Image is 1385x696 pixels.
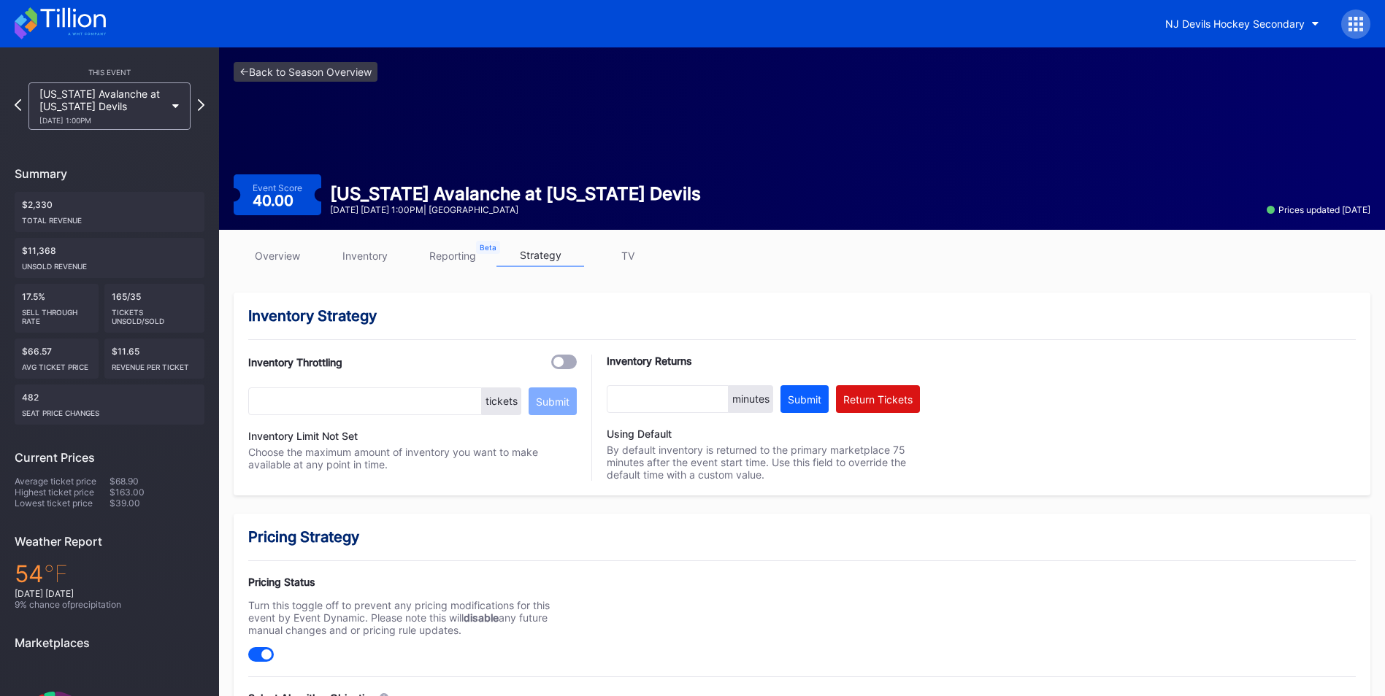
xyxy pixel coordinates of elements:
[15,450,204,465] div: Current Prices
[843,393,913,406] div: Return Tickets
[15,284,99,333] div: 17.5%
[248,307,1356,325] div: Inventory Strategy
[39,116,165,125] div: [DATE] 1:00PM
[110,476,204,487] div: $68.90
[836,385,920,413] button: Return Tickets
[110,498,204,509] div: $39.00
[729,385,773,413] div: minutes
[248,446,577,471] div: Choose the maximum amount of inventory you want to make available at any point in time.
[780,385,829,413] button: Submit
[110,487,204,498] div: $163.00
[607,428,920,440] div: Using Default
[607,428,920,481] div: By default inventory is returned to the primary marketplace 75 minutes after the event start time...
[15,635,204,650] div: Marketplaces
[584,244,672,267] a: TV
[15,339,99,379] div: $66.57
[15,166,204,181] div: Summary
[22,210,197,225] div: Total Revenue
[22,256,197,271] div: Unsold Revenue
[15,588,204,599] div: [DATE] [DATE]
[248,430,577,442] div: Inventory Limit Not Set
[788,393,821,406] div: Submit
[104,339,205,379] div: $11.65
[15,599,204,610] div: 9 % chance of precipitation
[39,88,165,125] div: [US_STATE] Avalanche at [US_STATE] Devils
[409,244,496,267] a: reporting
[1165,18,1305,30] div: NJ Devils Hockey Secondary
[15,498,110,509] div: Lowest ticket price
[248,599,577,636] div: Turn this toggle off to prevent any pricing modifications for this event by Event Dynamic. Please...
[112,302,198,325] div: Tickets Unsold/Sold
[104,284,205,333] div: 165/35
[234,62,377,82] a: <-Back to Season Overview
[15,534,204,549] div: Weather Report
[44,560,68,588] span: ℉
[15,487,110,498] div: Highest ticket price
[234,244,321,267] a: overview
[330,204,701,215] div: [DATE] [DATE] 1:00PM | [GEOGRAPHIC_DATA]
[248,576,577,588] div: Pricing Status
[248,356,342,368] div: Inventory Throttling
[15,560,204,588] div: 54
[248,528,1356,546] div: Pricing Strategy
[482,387,521,415] div: tickets
[15,238,204,278] div: $11,368
[253,182,302,193] div: Event Score
[321,244,409,267] a: inventory
[112,357,198,371] div: Revenue per ticket
[464,611,499,624] strong: disable
[529,387,577,415] button: Submit
[15,192,204,232] div: $2,330
[1267,204,1370,215] div: Prices updated [DATE]
[330,183,701,204] div: [US_STATE] Avalanche at [US_STATE] Devils
[607,355,920,367] div: Inventory Returns
[253,193,297,208] div: 40.00
[22,403,197,417] div: seat price changes
[15,68,204,77] div: This Event
[22,302,91,325] div: Sell Through Rate
[536,395,569,408] div: Submit
[1154,10,1330,37] button: NJ Devils Hockey Secondary
[15,476,110,487] div: Average ticket price
[22,357,91,371] div: Avg ticket price
[15,384,204,425] div: 482
[496,244,584,267] a: strategy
